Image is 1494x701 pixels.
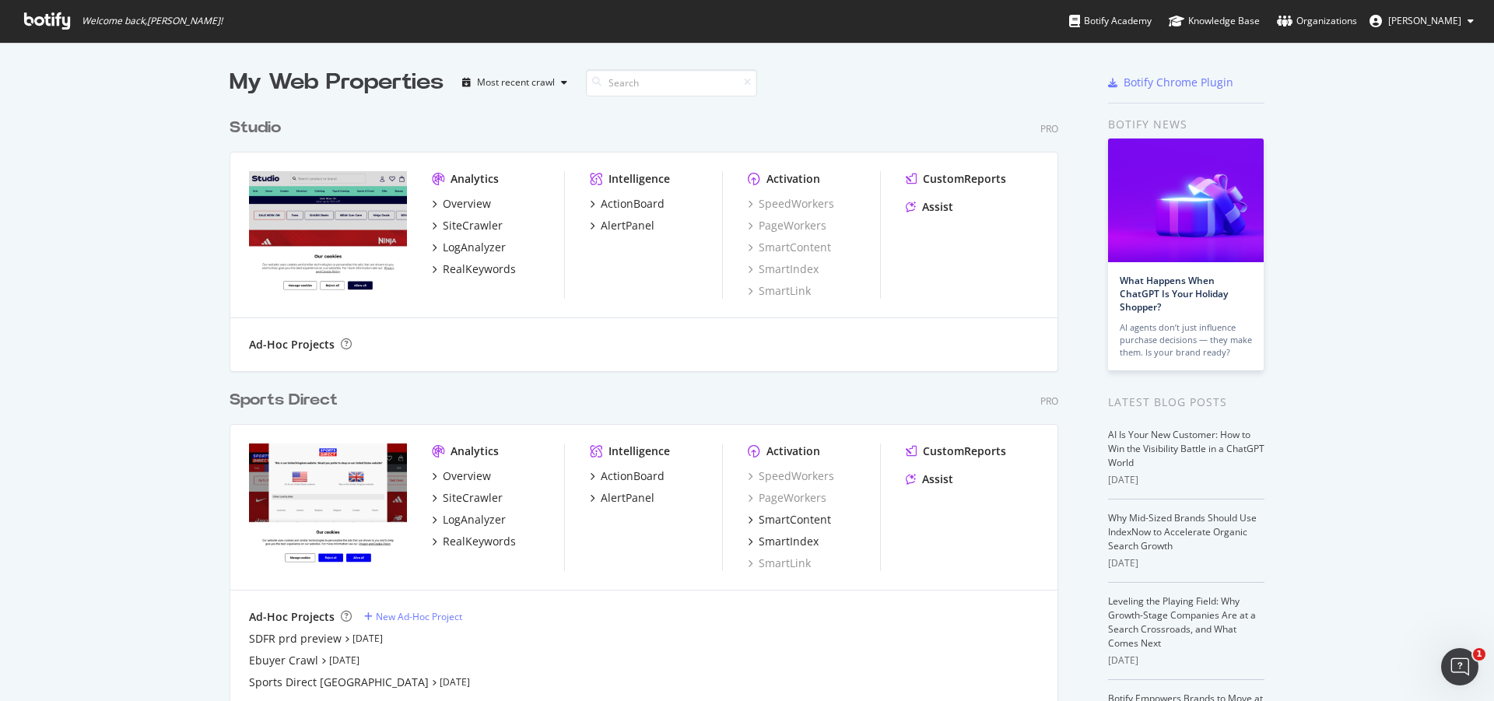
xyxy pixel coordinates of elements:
[1108,511,1257,552] a: Why Mid-Sized Brands Should Use IndexNow to Accelerate Organic Search Growth
[590,218,654,233] a: AlertPanel
[352,632,383,645] a: [DATE]
[443,218,503,233] div: SiteCrawler
[432,534,516,549] a: RealKeywords
[230,67,444,98] div: My Web Properties
[748,556,811,571] a: SmartLink
[601,490,654,506] div: AlertPanel
[1108,594,1256,650] a: Leveling the Playing Field: Why Growth-Stage Companies Are at a Search Crossroads, and What Comes...
[1108,556,1264,570] div: [DATE]
[906,443,1006,459] a: CustomReports
[759,512,831,528] div: SmartContent
[1120,274,1228,314] a: What Happens When ChatGPT Is Your Holiday Shopper?
[451,171,499,187] div: Analytics
[1108,394,1264,411] div: Latest Blog Posts
[1357,9,1486,33] button: [PERSON_NAME]
[586,69,757,96] input: Search
[1040,122,1058,135] div: Pro
[432,261,516,277] a: RealKeywords
[748,512,831,528] a: SmartContent
[329,654,359,667] a: [DATE]
[249,675,429,690] a: Sports Direct [GEOGRAPHIC_DATA]
[923,443,1006,459] div: CustomReports
[1108,116,1264,133] div: Botify news
[1108,75,1233,90] a: Botify Chrome Plugin
[906,171,1006,187] a: CustomReports
[443,468,491,484] div: Overview
[230,389,338,412] div: Sports Direct
[432,468,491,484] a: Overview
[590,196,665,212] a: ActionBoard
[1473,648,1485,661] span: 1
[601,196,665,212] div: ActionBoard
[1108,473,1264,487] div: [DATE]
[432,218,503,233] a: SiteCrawler
[748,283,811,299] a: SmartLink
[432,240,506,255] a: LogAnalyzer
[748,218,826,233] a: PageWorkers
[1108,428,1264,469] a: AI Is Your New Customer: How to Win the Visibility Battle in a ChatGPT World
[1388,14,1461,27] span: Alex Keene
[923,171,1006,187] div: CustomReports
[230,389,344,412] a: Sports Direct
[590,468,665,484] a: ActionBoard
[249,609,335,625] div: Ad-Hoc Projects
[759,534,819,549] div: SmartIndex
[601,468,665,484] div: ActionBoard
[1108,654,1264,668] div: [DATE]
[456,70,573,95] button: Most recent crawl
[443,261,516,277] div: RealKeywords
[608,443,670,459] div: Intelligence
[766,171,820,187] div: Activation
[590,490,654,506] a: AlertPanel
[608,171,670,187] div: Intelligence
[906,199,953,215] a: Assist
[1169,13,1260,29] div: Knowledge Base
[249,443,407,570] img: sportsdirect.com
[748,490,826,506] a: PageWorkers
[922,199,953,215] div: Assist
[1069,13,1152,29] div: Botify Academy
[440,675,470,689] a: [DATE]
[766,443,820,459] div: Activation
[376,610,462,623] div: New Ad-Hoc Project
[443,534,516,549] div: RealKeywords
[1277,13,1357,29] div: Organizations
[748,240,831,255] a: SmartContent
[748,261,819,277] a: SmartIndex
[748,196,834,212] a: SpeedWorkers
[249,171,407,297] img: studio.co.uk
[477,78,555,87] div: Most recent crawl
[1120,321,1252,359] div: AI agents don’t just influence purchase decisions — they make them. Is your brand ready?
[748,534,819,549] a: SmartIndex
[748,468,834,484] a: SpeedWorkers
[230,117,287,139] a: Studio
[82,15,223,27] span: Welcome back, [PERSON_NAME] !
[443,240,506,255] div: LogAnalyzer
[249,337,335,352] div: Ad-Hoc Projects
[922,471,953,487] div: Assist
[601,218,654,233] div: AlertPanel
[443,490,503,506] div: SiteCrawler
[364,610,462,623] a: New Ad-Hoc Project
[1040,394,1058,408] div: Pro
[1124,75,1233,90] div: Botify Chrome Plugin
[249,653,318,668] a: Ebuyer Crawl
[1108,138,1264,262] img: What Happens When ChatGPT Is Your Holiday Shopper?
[249,631,342,647] a: SDFR prd preview
[432,196,491,212] a: Overview
[451,443,499,459] div: Analytics
[443,196,491,212] div: Overview
[432,490,503,506] a: SiteCrawler
[432,512,506,528] a: LogAnalyzer
[1441,648,1478,685] iframe: Intercom live chat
